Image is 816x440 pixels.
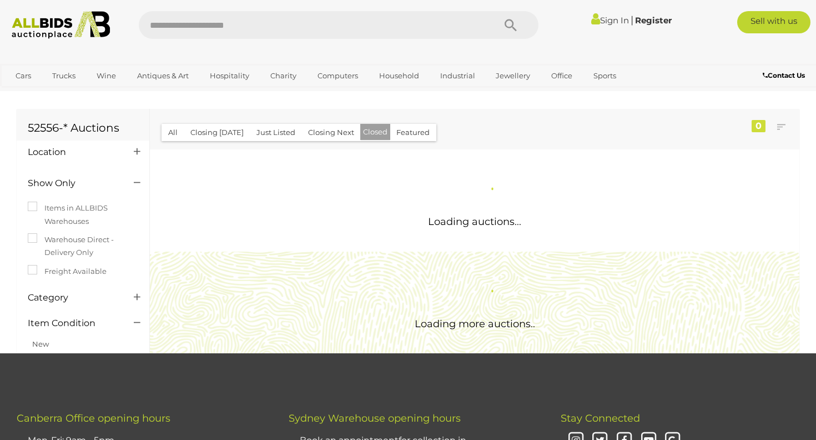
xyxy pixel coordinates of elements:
span: Loading more auctions.. [415,318,535,330]
h4: Show Only [28,178,117,188]
a: Wine [89,67,123,85]
button: Closing [DATE] [184,124,250,141]
label: Freight Available [28,265,107,278]
button: Featured [390,124,436,141]
button: Search [483,11,538,39]
span: Stay Connected [561,412,640,424]
button: Closing Next [301,124,361,141]
a: Sports [586,67,623,85]
a: Jewellery [488,67,537,85]
a: New [32,339,49,348]
a: Sell with us [737,11,810,33]
button: Just Listed [250,124,302,141]
a: Hospitality [203,67,256,85]
a: Household [372,67,426,85]
button: Closed [360,124,390,140]
a: Antiques & Art [130,67,196,85]
img: Allbids.com.au [6,11,116,39]
a: Sign In [591,15,629,26]
h4: Item Condition [28,318,117,328]
h1: 52556-* Auctions [28,122,138,134]
a: Contact Us [763,69,808,82]
span: | [631,14,633,26]
span: Canberra Office opening hours [17,412,170,424]
a: Register [635,15,672,26]
div: 0 [752,120,765,132]
h4: Category [28,293,117,303]
span: Loading auctions... [428,216,521,228]
a: Computers [310,67,365,85]
label: Warehouse Direct - Delivery Only [28,233,138,259]
a: Trucks [45,67,83,85]
a: [GEOGRAPHIC_DATA] [8,85,102,103]
a: Charity [263,67,304,85]
button: All [162,124,184,141]
b: Contact Us [763,71,805,79]
label: Items in ALLBIDS Warehouses [28,202,138,228]
a: Industrial [433,67,482,85]
span: Sydney Warehouse opening hours [289,412,461,424]
a: Cars [8,67,38,85]
a: Office [544,67,580,85]
h4: Location [28,147,117,157]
